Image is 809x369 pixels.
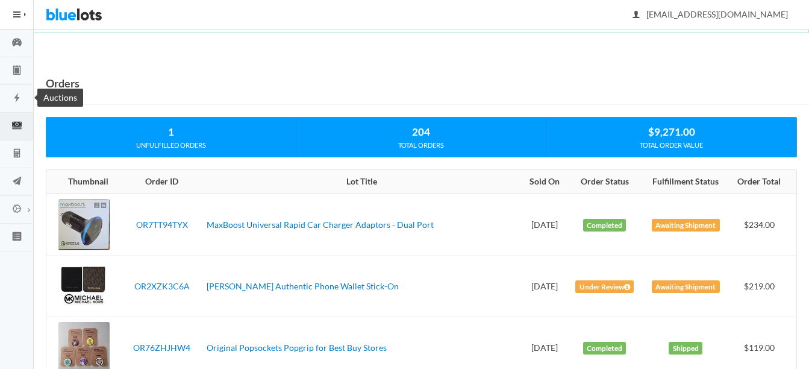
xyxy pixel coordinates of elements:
ion-icon: person [630,10,642,21]
td: $219.00 [729,256,796,317]
div: UNFULFILLED ORDERS [46,140,296,151]
label: Completed [583,219,626,232]
th: Sold On [522,170,567,194]
strong: $9,271.00 [648,125,695,138]
label: Completed [583,342,626,355]
th: Fulfillment Status [643,170,729,194]
label: Awaiting Shipment [652,280,720,294]
strong: 1 [168,125,174,138]
a: Original Popsockets Popgrip for Best Buy Stores [207,342,387,353]
div: TOTAL ORDER VALUE [546,140,796,151]
a: OR7TT94TYX [136,219,188,230]
a: MaxBoost Universal Rapid Car Charger Adaptors - Dual Port [207,219,434,230]
th: Lot Title [202,170,522,194]
strong: 204 [412,125,430,138]
div: Auctions [37,89,83,107]
a: OR2XZK3C6A [134,281,190,291]
label: Awaiting Shipment [652,219,720,232]
a: OR76ZHJHW4 [133,342,190,353]
th: Order ID [122,170,202,194]
div: TOTAL ORDERS [296,140,546,151]
span: [EMAIL_ADDRESS][DOMAIN_NAME] [633,9,788,19]
th: Order Status [566,170,642,194]
label: Under Review [575,280,634,294]
label: Shipped [669,342,702,355]
a: [PERSON_NAME] Authentic Phone Wallet Stick-On [207,281,399,291]
td: $234.00 [729,194,796,256]
th: Thumbnail [46,170,122,194]
td: [DATE] [522,256,567,317]
th: Order Total [729,170,796,194]
h1: Orders [46,74,80,92]
td: [DATE] [522,194,567,256]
